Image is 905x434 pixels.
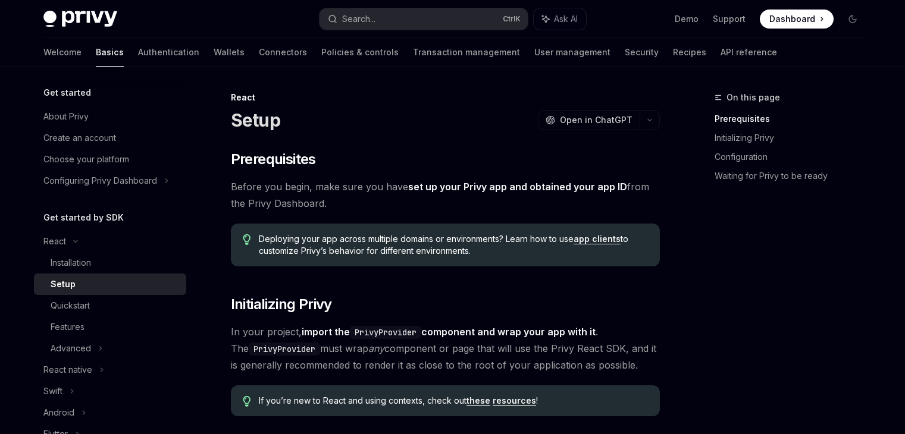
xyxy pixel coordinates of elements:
strong: import the component and wrap your app with it [302,326,596,338]
a: User management [534,38,610,67]
a: Prerequisites [715,109,872,128]
span: Prerequisites [231,150,316,169]
div: React [231,92,660,103]
span: If you’re new to React and using contexts, check out ! [259,395,647,407]
span: On this page [726,90,780,105]
a: these [466,395,490,406]
a: About Privy [34,106,186,127]
span: Ask AI [554,13,578,25]
a: Transaction management [413,38,520,67]
a: Wallets [214,38,245,67]
svg: Tip [243,396,251,407]
a: Features [34,316,186,338]
code: PrivyProvider [249,342,320,356]
span: Initializing Privy [231,295,332,314]
span: Deploying your app across multiple domains or environments? Learn how to use to customize Privy’s... [259,233,647,257]
a: Waiting for Privy to be ready [715,166,872,185]
a: set up your Privy app and obtained your app ID [408,181,627,193]
a: API reference [721,38,777,67]
div: Installation [51,256,91,270]
button: Ask AI [534,8,586,30]
svg: Tip [243,234,251,245]
a: Choose your platform [34,149,186,170]
button: Search...CtrlK [320,8,528,30]
h1: Setup [231,109,280,131]
span: Ctrl K [503,14,521,24]
em: any [368,342,384,354]
code: PrivyProvider [350,326,421,339]
span: Open in ChatGPT [560,114,632,126]
div: Advanced [51,341,91,356]
a: Dashboard [760,10,834,29]
div: Create an account [43,131,116,145]
a: Create an account [34,127,186,149]
div: React native [43,363,92,377]
div: Android [43,405,74,420]
div: Quickstart [51,298,90,313]
div: Setup [51,277,76,291]
a: Connectors [259,38,307,67]
button: Open in ChatGPT [538,110,640,130]
h5: Get started by SDK [43,210,124,225]
a: Security [625,38,659,67]
img: dark logo [43,11,117,27]
h5: Get started [43,86,91,100]
a: Configuration [715,147,872,166]
a: Quickstart [34,295,186,316]
div: Search... [342,12,375,26]
div: React [43,234,66,249]
button: Toggle dark mode [843,10,862,29]
span: Before you begin, make sure you have from the Privy Dashboard. [231,178,660,212]
a: Welcome [43,38,82,67]
span: Dashboard [769,13,815,25]
a: app clients [574,234,621,244]
a: Support [713,13,746,25]
div: About Privy [43,109,89,124]
a: Setup [34,273,186,295]
div: Swift [43,384,62,398]
a: Installation [34,252,186,273]
a: Demo [675,13,699,25]
a: resources [493,395,536,406]
div: Choose your platform [43,152,129,166]
a: Basics [96,38,124,67]
a: Initializing Privy [715,128,872,147]
div: Features [51,320,84,334]
a: Policies & controls [321,38,399,67]
span: In your project, . The must wrap component or page that will use the Privy React SDK, and it is g... [231,323,660,373]
div: Configuring Privy Dashboard [43,174,157,188]
a: Authentication [138,38,199,67]
a: Recipes [673,38,706,67]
